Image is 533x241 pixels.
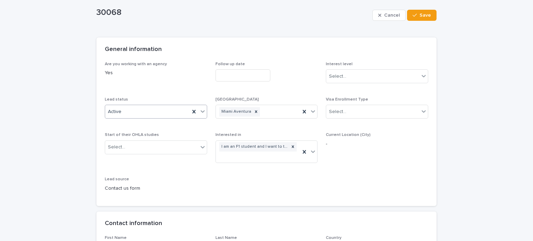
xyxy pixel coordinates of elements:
span: Active [108,108,121,115]
div: Miami Aventura [219,107,252,117]
span: Are you working with an agency [105,62,167,66]
span: [GEOGRAPHIC_DATA] [215,97,259,102]
span: Cancel [384,13,400,18]
span: Interested in [215,133,241,137]
p: Yes [105,69,207,77]
h2: General information [105,46,162,53]
span: Lead status [105,97,128,102]
p: Contact us form [105,185,207,192]
span: Lead source [105,177,129,181]
div: Select... [329,108,346,115]
span: Visa Enrollment Type [326,97,368,102]
div: Select... [108,144,125,151]
button: Cancel [372,10,406,21]
span: Current Location (City) [326,133,371,137]
span: Interest level [326,62,353,66]
div: I am an F1 student and I want to transfer to [GEOGRAPHIC_DATA] [219,142,289,152]
p: - [326,140,428,148]
span: Country [326,236,341,240]
span: Save [420,13,431,18]
p: 30068 [96,8,370,18]
h2: Contact information [105,220,162,227]
span: Start of their OHLA studies [105,133,159,137]
span: Follow up date [215,62,245,66]
span: Last Name [215,236,237,240]
button: Save [407,10,437,21]
span: First Name [105,236,127,240]
div: Select... [329,73,346,80]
